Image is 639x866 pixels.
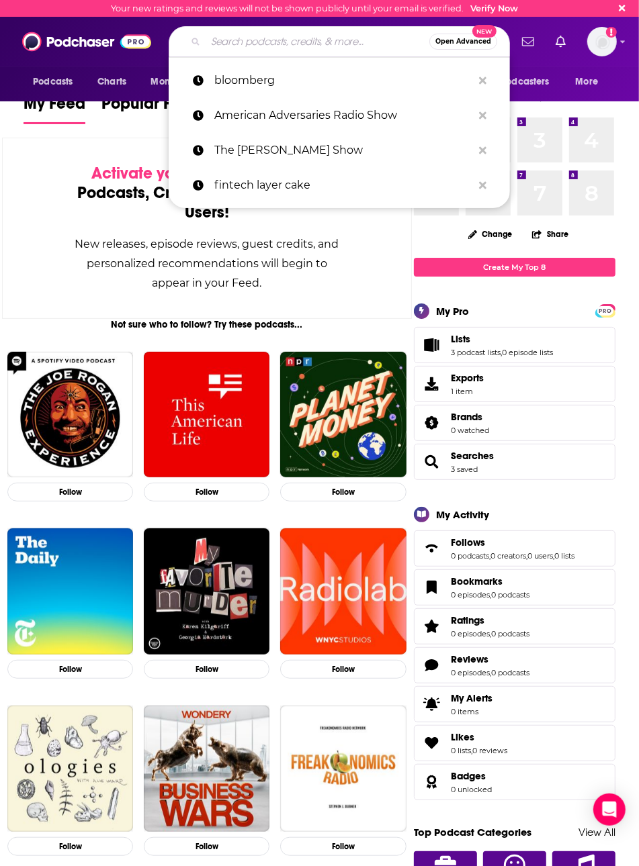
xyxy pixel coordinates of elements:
[451,536,485,548] span: Follows
[144,528,269,654] img: My Favorite Murder with Karen Kilgariff and Georgia Hardstark
[33,73,73,91] span: Podcasts
[144,352,269,477] img: This American Life
[576,73,599,91] span: More
[206,31,429,52] input: Search podcasts, credits, & more...
[414,725,615,761] span: Likes
[7,660,133,679] button: Follow
[451,575,529,587] a: Bookmarks
[436,305,469,318] div: My Pro
[451,372,484,384] span: Exports
[414,405,615,441] span: Brands
[451,770,486,782] span: Badges
[597,305,613,315] a: PRO
[214,133,472,168] p: The Pete Kaliner Show
[24,69,90,95] button: open menu
[414,647,615,683] span: Reviews
[451,411,489,423] a: Brands
[566,69,615,95] button: open menu
[414,569,615,606] span: Bookmarks
[451,551,489,561] a: 0 podcasts
[414,686,615,722] a: My Alerts
[141,69,216,95] button: open menu
[22,29,151,54] img: Podchaser - Follow, Share and Rate Podcasts
[491,668,529,677] a: 0 podcasts
[451,668,490,677] a: 0 episodes
[70,234,343,293] div: New releases, episode reviews, guest credits, and personalized recommendations will begin to appe...
[527,551,553,561] a: 0 users
[280,528,406,654] img: Radiolab
[151,73,198,91] span: Monitoring
[419,414,445,432] a: Brands
[280,352,406,477] a: Planet Money
[451,731,507,743] a: Likes
[436,508,489,521] div: My Activity
[526,551,527,561] span: ,
[144,660,269,679] button: Follow
[7,706,133,831] img: Ologies with Alie Ward
[490,668,491,677] span: ,
[280,483,406,502] button: Follow
[451,387,484,396] span: 1 item
[169,26,510,57] div: Search podcasts, credits, & more...
[550,30,571,53] a: Show notifications dropdown
[144,483,269,502] button: Follow
[451,692,493,704] span: My Alerts
[451,629,490,638] a: 0 episodes
[597,306,613,316] span: PRO
[485,73,550,91] span: For Podcasters
[451,450,494,462] a: Searches
[531,221,569,247] button: Share
[414,608,615,644] span: Ratings
[214,98,472,133] p: American Adversaries Radio Show
[111,3,518,13] div: Your new ratings and reviews will not be shown publicly until your email is verified.
[451,575,503,587] span: Bookmarks
[553,551,554,561] span: ,
[24,93,85,122] span: My Feed
[491,590,529,599] a: 0 podcasts
[554,551,574,561] a: 0 lists
[476,69,569,95] button: open menu
[169,133,510,168] a: The [PERSON_NAME] Show
[169,63,510,98] a: bloomberg
[70,164,343,222] div: by following Podcasts, Creators, Lists, and other Users!
[451,333,470,345] span: Lists
[7,528,133,654] img: The Daily
[169,98,510,133] a: American Adversaries Radio Show
[501,348,502,357] span: ,
[7,352,133,477] a: The Joe Rogan Experience
[472,25,497,38] span: New
[414,826,531,838] a: Top Podcast Categories
[101,93,200,122] span: Popular Feed
[451,746,471,755] a: 0 lists
[587,27,617,56] button: Show profile menu
[7,837,133,857] button: Follow
[491,629,529,638] a: 0 podcasts
[593,793,626,826] div: Open Intercom Messenger
[419,695,445,714] span: My Alerts
[419,734,445,753] a: Likes
[101,93,200,124] a: Popular Feed
[491,551,526,561] a: 0 creators
[472,746,507,755] a: 0 reviews
[419,336,445,354] a: Lists
[502,348,553,357] a: 0 episode lists
[451,348,501,357] a: 3 podcast lists
[414,258,615,276] a: Create My Top 8
[414,530,615,567] span: Follows
[451,785,492,794] a: 0 unlocked
[414,366,615,402] a: Exports
[97,73,126,91] span: Charts
[91,163,229,183] span: Activate your Feed
[470,3,518,13] a: Verify Now
[419,539,445,558] a: Follows
[451,614,484,626] span: Ratings
[419,617,445,636] a: Ratings
[280,706,406,831] img: Freakonomics Radio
